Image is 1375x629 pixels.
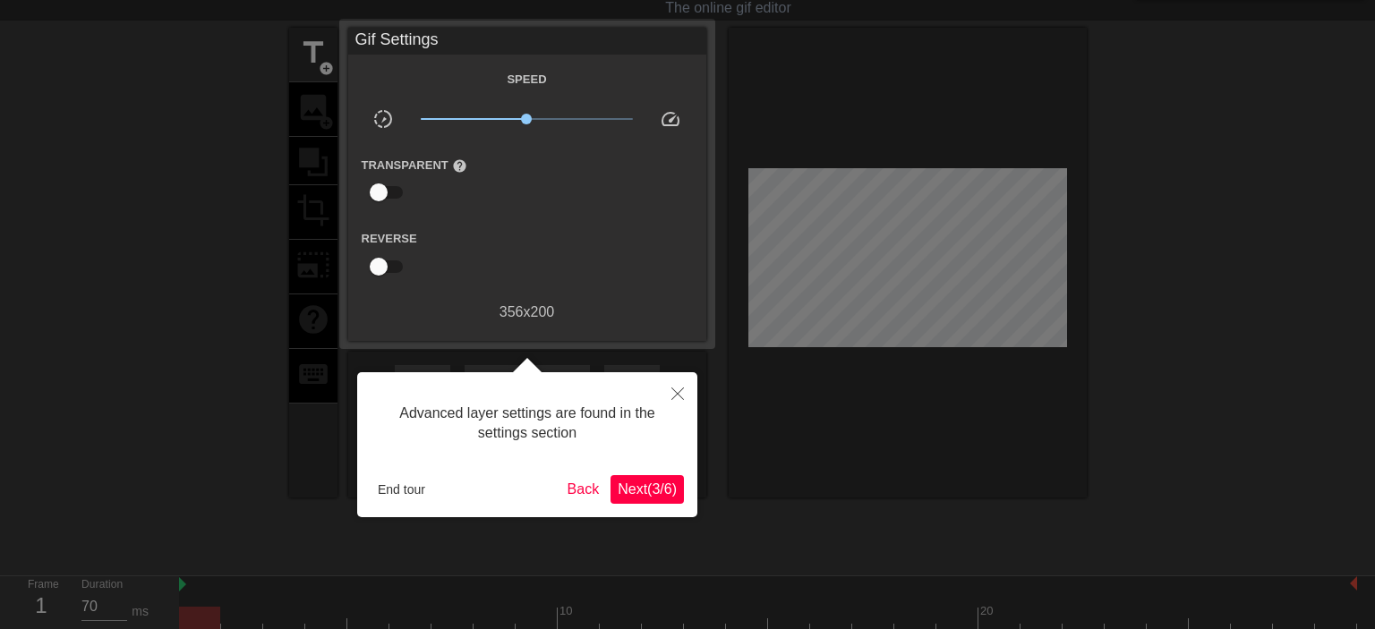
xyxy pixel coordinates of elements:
button: End tour [371,476,432,503]
button: Back [560,475,607,504]
span: Next ( 3 / 6 ) [618,481,677,497]
div: Advanced layer settings are found in the settings section [371,386,684,462]
button: Next [611,475,684,504]
button: Close [658,372,697,413]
